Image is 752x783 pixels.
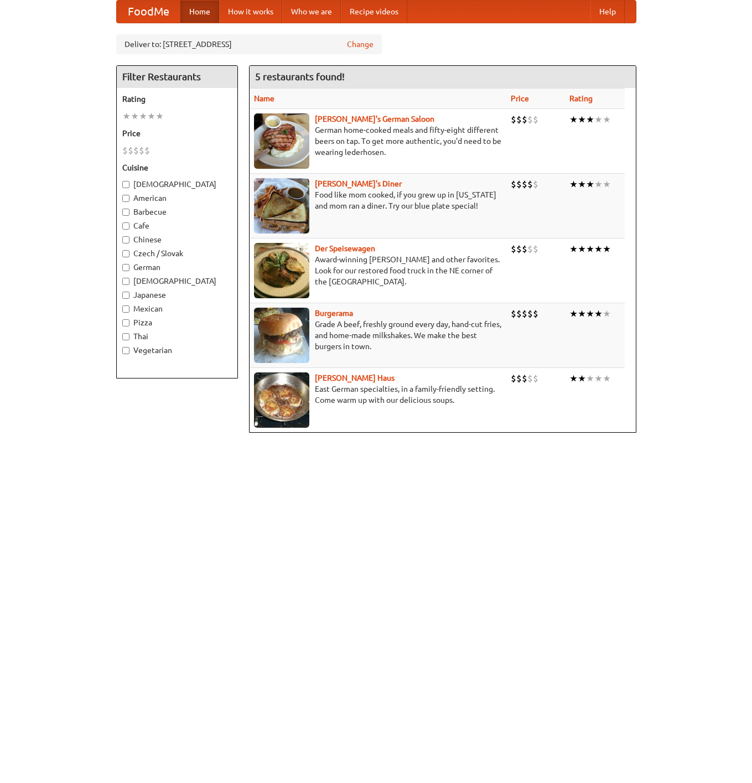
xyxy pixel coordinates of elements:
[315,115,434,123] a: [PERSON_NAME]'s German Saloon
[578,372,586,385] li: ★
[533,308,538,320] li: $
[122,331,232,342] label: Thai
[180,1,219,23] a: Home
[254,178,309,234] img: sallys.jpg
[139,144,144,157] li: $
[516,113,522,126] li: $
[527,243,533,255] li: $
[254,372,309,428] img: kohlhaus.jpg
[341,1,407,23] a: Recipe videos
[569,94,593,103] a: Rating
[527,372,533,385] li: $
[586,113,594,126] li: ★
[133,144,139,157] li: $
[254,113,309,169] img: esthers.jpg
[511,243,516,255] li: $
[603,178,611,190] li: ★
[516,243,522,255] li: $
[569,308,578,320] li: ★
[122,220,232,231] label: Cafe
[522,113,527,126] li: $
[578,113,586,126] li: ★
[122,209,129,216] input: Barbecue
[254,243,309,298] img: speisewagen.jpg
[144,144,150,157] li: $
[255,71,345,82] ng-pluralize: 5 restaurants found!
[511,178,516,190] li: $
[131,110,139,122] li: ★
[122,292,129,299] input: Japanese
[516,308,522,320] li: $
[590,1,625,23] a: Help
[569,243,578,255] li: ★
[122,248,232,259] label: Czech / Slovak
[516,178,522,190] li: $
[122,206,232,217] label: Barbecue
[586,372,594,385] li: ★
[282,1,341,23] a: Who we are
[122,345,232,356] label: Vegetarian
[139,110,147,122] li: ★
[586,243,594,255] li: ★
[315,179,402,188] b: [PERSON_NAME]'s Diner
[155,110,164,122] li: ★
[315,244,375,253] b: Der Speisewagen
[533,372,538,385] li: $
[122,222,129,230] input: Cafe
[578,308,586,320] li: ★
[522,243,527,255] li: $
[122,234,232,245] label: Chinese
[122,347,129,354] input: Vegetarian
[511,94,529,103] a: Price
[254,308,309,363] img: burgerama.jpg
[254,94,274,103] a: Name
[122,144,128,157] li: $
[122,181,129,188] input: [DEMOGRAPHIC_DATA]
[315,374,395,382] a: [PERSON_NAME] Haus
[533,178,538,190] li: $
[122,110,131,122] li: ★
[117,1,180,23] a: FoodMe
[122,264,129,271] input: German
[122,250,129,257] input: Czech / Slovak
[527,113,533,126] li: $
[594,178,603,190] li: ★
[254,319,502,352] p: Grade A beef, freshly ground every day, hand-cut fries, and home-made milkshakes. We make the bes...
[603,308,611,320] li: ★
[594,243,603,255] li: ★
[122,333,129,340] input: Thai
[315,309,353,318] a: Burgerama
[594,308,603,320] li: ★
[533,113,538,126] li: $
[569,113,578,126] li: ★
[527,308,533,320] li: $
[122,303,232,314] label: Mexican
[122,179,232,190] label: [DEMOGRAPHIC_DATA]
[122,276,232,287] label: [DEMOGRAPHIC_DATA]
[122,289,232,300] label: Japanese
[578,243,586,255] li: ★
[122,305,129,313] input: Mexican
[516,372,522,385] li: $
[594,372,603,385] li: ★
[527,178,533,190] li: $
[511,113,516,126] li: $
[122,193,232,204] label: American
[578,178,586,190] li: ★
[603,372,611,385] li: ★
[254,189,502,211] p: Food like mom cooked, if you grew up in [US_STATE] and mom ran a diner. Try our blue plate special!
[586,308,594,320] li: ★
[569,178,578,190] li: ★
[522,308,527,320] li: $
[511,372,516,385] li: $
[533,243,538,255] li: $
[254,125,502,158] p: German home-cooked meals and fifty-eight different beers on tap. To get more authentic, you'd nee...
[522,372,527,385] li: $
[586,178,594,190] li: ★
[347,39,374,50] a: Change
[522,178,527,190] li: $
[122,319,129,326] input: Pizza
[122,128,232,139] h5: Price
[122,195,129,202] input: American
